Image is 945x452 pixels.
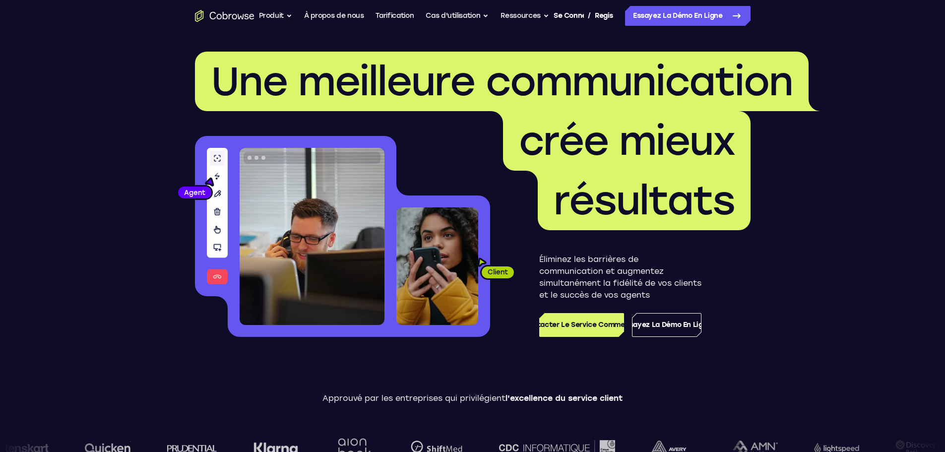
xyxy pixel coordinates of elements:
[595,6,613,26] a: Registre
[554,177,735,224] font: résultats
[259,6,293,26] button: Produit
[304,11,364,20] font: À propos de nous
[625,6,751,26] a: Essayez la démo en ligne
[519,117,735,165] font: crée mieux
[554,6,584,26] a: Se connecter
[426,6,489,26] button: Cas d'utilisation
[501,6,549,26] button: Ressources
[211,58,793,105] font: Une meilleure communication
[322,393,505,403] font: Approuvé par les entreprises qui privilégient
[376,11,414,20] font: Tarification
[554,11,601,20] font: Se connecter
[588,11,591,20] font: /
[259,11,284,20] font: Produit
[539,313,624,337] a: Contacter le service commercial
[539,255,701,300] font: Éliminez les barrières de communication et augmentez simultanément la fidélité de vos clients et ...
[165,444,215,452] img: prudentiel
[240,148,384,325] img: Un agent du service client parlant au téléphone
[304,6,364,26] a: À propos de nous
[396,207,478,325] img: Un client tenant son téléphone
[595,11,624,20] font: Registre
[633,11,723,20] font: Essayez la démo en ligne
[501,11,541,20] font: Ressources
[376,6,414,26] a: Tarification
[632,313,701,337] a: Essayez la démo en ligne
[505,393,623,403] font: l'excellence du service client
[622,321,711,329] font: Essayez la démo en ligne
[523,321,640,329] font: Contacter le service commercial
[195,10,254,22] a: Accéder à la page d'accueil
[426,11,480,20] font: Cas d'utilisation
